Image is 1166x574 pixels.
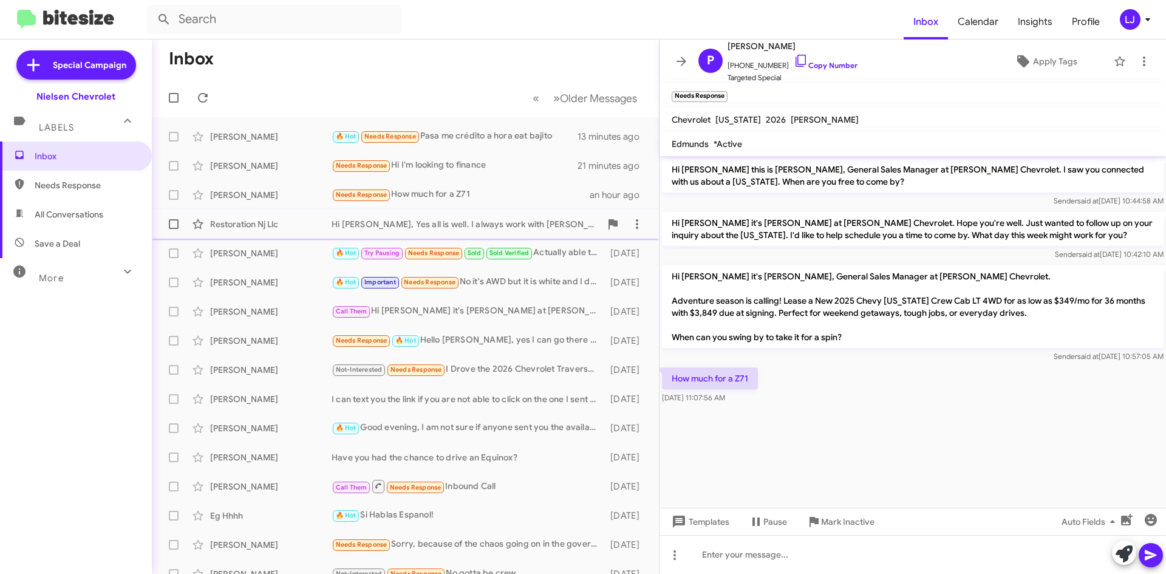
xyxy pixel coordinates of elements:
[739,511,797,533] button: Pause
[604,364,649,376] div: [DATE]
[728,53,857,72] span: [PHONE_NUMBER]
[604,451,649,463] div: [DATE]
[210,189,332,201] div: [PERSON_NAME]
[604,510,649,522] div: [DATE]
[1054,352,1164,361] span: Sender [DATE] 10:57:05 AM
[728,72,857,84] span: Targeted Special
[336,337,387,344] span: Needs Response
[332,479,604,494] div: Inbound Call
[546,86,644,111] button: Next
[364,132,416,140] span: Needs Response
[210,131,332,143] div: [PERSON_NAME]
[332,538,604,552] div: Sorry, because of the chaos going on in the government, I have to put a pause on my interest for ...
[1077,352,1099,361] span: said at
[210,364,332,376] div: [PERSON_NAME]
[210,218,332,230] div: Restoration Nj Llc
[662,367,758,389] p: How much for a Z71
[336,191,387,199] span: Needs Response
[210,247,332,259] div: [PERSON_NAME]
[604,422,649,434] div: [DATE]
[662,265,1164,348] p: Hi [PERSON_NAME] it's [PERSON_NAME], General Sales Manager at [PERSON_NAME] Chevrolet. Adventure ...
[1120,9,1140,30] div: LJ
[1062,511,1120,533] span: Auto Fields
[821,511,874,533] span: Mark Inactive
[578,160,649,172] div: 21 minutes ago
[395,337,416,344] span: 🔥 Hot
[604,335,649,347] div: [DATE]
[332,188,590,202] div: How much for a Z71
[332,333,604,347] div: Hello [PERSON_NAME], yes I can go there [DATE]
[332,451,604,463] div: Have you had the chance to drive an Equinox?
[35,208,103,220] span: All Conversations
[1077,196,1099,205] span: said at
[728,39,857,53] span: [PERSON_NAME]
[35,150,138,162] span: Inbox
[553,91,560,106] span: »
[560,92,637,105] span: Older Messages
[672,91,728,102] small: Needs Response
[332,304,604,318] div: Hi [PERSON_NAME] it's [PERSON_NAME] at [PERSON_NAME] Chevrolet. Adventure season is calling! Leas...
[1062,4,1110,39] a: Profile
[662,393,725,402] span: [DATE] 11:07:56 AM
[1052,511,1130,533] button: Auto Fields
[210,422,332,434] div: [PERSON_NAME]
[39,273,64,284] span: More
[332,218,601,230] div: Hi [PERSON_NAME], Yes all is well. I always work with [PERSON_NAME] who does an incredible job ev...
[336,249,356,257] span: 🔥 Hot
[210,160,332,172] div: [PERSON_NAME]
[468,249,482,257] span: Sold
[604,480,649,493] div: [DATE]
[797,511,884,533] button: Mark Inactive
[332,159,578,173] div: Hi I'm looking to finance
[669,511,729,533] span: Templates
[662,159,1164,193] p: Hi [PERSON_NAME] this is [PERSON_NAME], General Sales Manager at [PERSON_NAME] Chevrolet. I saw y...
[16,50,136,80] a: Special Campaign
[766,114,786,125] span: 2026
[408,249,460,257] span: Needs Response
[336,132,356,140] span: 🔥 Hot
[1054,196,1164,205] span: Sender [DATE] 10:44:58 AM
[364,278,396,286] span: Important
[390,483,442,491] span: Needs Response
[1079,250,1100,259] span: said at
[210,306,332,318] div: [PERSON_NAME]
[590,189,649,201] div: an hour ago
[904,4,948,39] span: Inbox
[332,275,604,289] div: No it's AWD but it is white and I don't like that color
[53,59,126,71] span: Special Campaign
[525,86,547,111] button: Previous
[707,51,714,70] span: P
[715,114,761,125] span: [US_STATE]
[604,393,649,405] div: [DATE]
[604,539,649,551] div: [DATE]
[364,249,400,257] span: Try Pausing
[332,508,604,522] div: Si Hablas Espanol!
[336,483,367,491] span: Call Them
[332,393,604,405] div: I can text you the link if you are not able to click on the one I sent you, this text is coming f...
[489,249,530,257] span: Sold Verified
[1110,9,1153,30] button: LJ
[404,278,455,286] span: Needs Response
[533,91,539,106] span: «
[332,421,604,435] div: Good evening, I am not sure if anyone sent you the available trucks, I just sent you the link to ...
[948,4,1008,39] a: Calendar
[147,5,402,34] input: Search
[39,122,74,133] span: Labels
[604,247,649,259] div: [DATE]
[210,276,332,289] div: [PERSON_NAME]
[390,366,442,374] span: Needs Response
[662,212,1164,246] p: Hi [PERSON_NAME] it's [PERSON_NAME] at [PERSON_NAME] Chevrolet. Hope you're well. Just wanted to ...
[210,451,332,463] div: [PERSON_NAME]
[794,61,857,70] a: Copy Number
[332,129,578,143] div: Pasa me crédito a hora eat bajito
[35,237,80,250] span: Save a Deal
[210,393,332,405] div: [PERSON_NAME]
[36,91,115,103] div: Nielsen Chevrolet
[210,335,332,347] div: [PERSON_NAME]
[672,138,709,149] span: Edmunds
[1033,50,1077,72] span: Apply Tags
[336,424,356,432] span: 🔥 Hot
[169,49,214,69] h1: Inbox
